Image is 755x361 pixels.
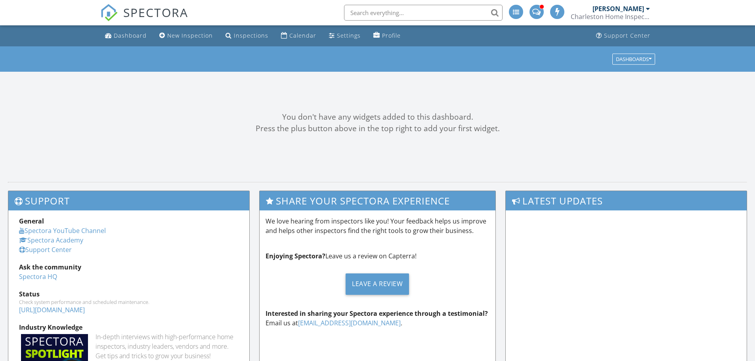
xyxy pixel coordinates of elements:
[19,226,106,235] a: Spectora YouTube Channel
[19,289,239,299] div: Status
[123,4,188,21] span: SPECTORA
[19,245,72,254] a: Support Center
[114,32,147,39] div: Dashboard
[616,56,652,62] div: Dashboards
[289,32,316,39] div: Calendar
[382,32,401,39] div: Profile
[19,272,57,281] a: Spectora HQ
[19,306,85,314] a: [URL][DOMAIN_NAME]
[19,299,239,305] div: Check system performance and scheduled maintenance.
[222,29,271,43] a: Inspections
[593,29,654,43] a: Support Center
[571,13,650,21] div: Charleston Home Inspection
[19,323,239,332] div: Industry Knowledge
[167,32,213,39] div: New Inspection
[8,123,747,134] div: Press the plus button above in the top right to add your first widget.
[344,5,503,21] input: Search everything...
[346,273,409,295] div: Leave a Review
[604,32,650,39] div: Support Center
[370,29,404,43] a: Profile
[266,216,490,235] p: We love hearing from inspectors like you! Your feedback helps us improve and helps other inspecto...
[337,32,361,39] div: Settings
[100,11,188,27] a: SPECTORA
[593,5,644,13] div: [PERSON_NAME]
[8,191,249,210] h3: Support
[156,29,216,43] a: New Inspection
[19,262,239,272] div: Ask the community
[326,29,364,43] a: Settings
[266,252,325,260] strong: Enjoying Spectora?
[266,309,488,318] strong: Interested in sharing your Spectora experience through a testimonial?
[102,29,150,43] a: Dashboard
[266,309,490,328] p: Email us at .
[298,319,401,327] a: [EMAIL_ADDRESS][DOMAIN_NAME]
[260,191,496,210] h3: Share Your Spectora Experience
[96,332,239,361] div: In-depth interviews with high-performance home inspectors, industry leaders, vendors and more. Ge...
[100,4,118,21] img: The Best Home Inspection Software - Spectora
[278,29,319,43] a: Calendar
[19,217,44,225] strong: General
[266,251,490,261] p: Leave us a review on Capterra!
[8,111,747,123] div: You don't have any widgets added to this dashboard.
[506,191,747,210] h3: Latest Updates
[19,236,83,244] a: Spectora Academy
[234,32,268,39] div: Inspections
[612,53,655,65] button: Dashboards
[266,267,490,301] a: Leave a Review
